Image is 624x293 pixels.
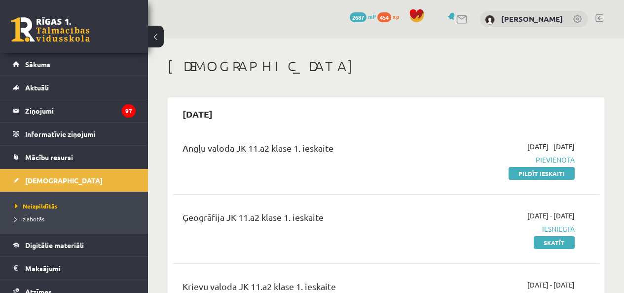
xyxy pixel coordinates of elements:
[25,123,136,145] legend: Informatīvie ziņojumi
[25,99,136,122] legend: Ziņojumi
[13,257,136,280] a: Maksājumi
[377,12,391,22] span: 454
[485,15,495,25] img: Raivis Nagla
[350,12,367,22] span: 2687
[15,202,138,210] a: Neizpildītās
[393,12,399,20] span: xp
[13,146,136,168] a: Mācību resursi
[527,210,575,221] span: [DATE] - [DATE]
[11,17,90,42] a: Rīgas 1. Tālmācības vidusskola
[527,141,575,152] span: [DATE] - [DATE]
[25,83,49,92] span: Aktuāli
[13,99,136,122] a: Ziņojumi97
[454,155,575,165] span: Pievienota
[15,215,44,223] span: Izlabotās
[13,53,136,76] a: Sākums
[13,76,136,99] a: Aktuāli
[454,224,575,234] span: Iesniegta
[25,241,84,250] span: Digitālie materiāli
[501,14,563,24] a: [PERSON_NAME]
[13,123,136,145] a: Informatīvie ziņojumi
[122,104,136,118] i: 97
[25,153,73,162] span: Mācību resursi
[509,167,575,180] a: Pildīt ieskaiti
[25,60,50,69] span: Sākums
[527,280,575,290] span: [DATE] - [DATE]
[183,141,439,160] div: Angļu valoda JK 11.a2 klase 1. ieskaite
[183,210,439,229] div: Ģeogrāfija JK 11.a2 klase 1. ieskaite
[13,234,136,256] a: Digitālie materiāli
[25,257,136,280] legend: Maksājumi
[534,236,575,249] a: Skatīt
[25,176,103,185] span: [DEMOGRAPHIC_DATA]
[350,12,376,20] a: 2687 mP
[377,12,404,20] a: 454 xp
[15,214,138,223] a: Izlabotās
[168,58,604,75] h1: [DEMOGRAPHIC_DATA]
[368,12,376,20] span: mP
[15,202,58,210] span: Neizpildītās
[13,169,136,192] a: [DEMOGRAPHIC_DATA]
[173,102,222,126] h2: [DATE]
